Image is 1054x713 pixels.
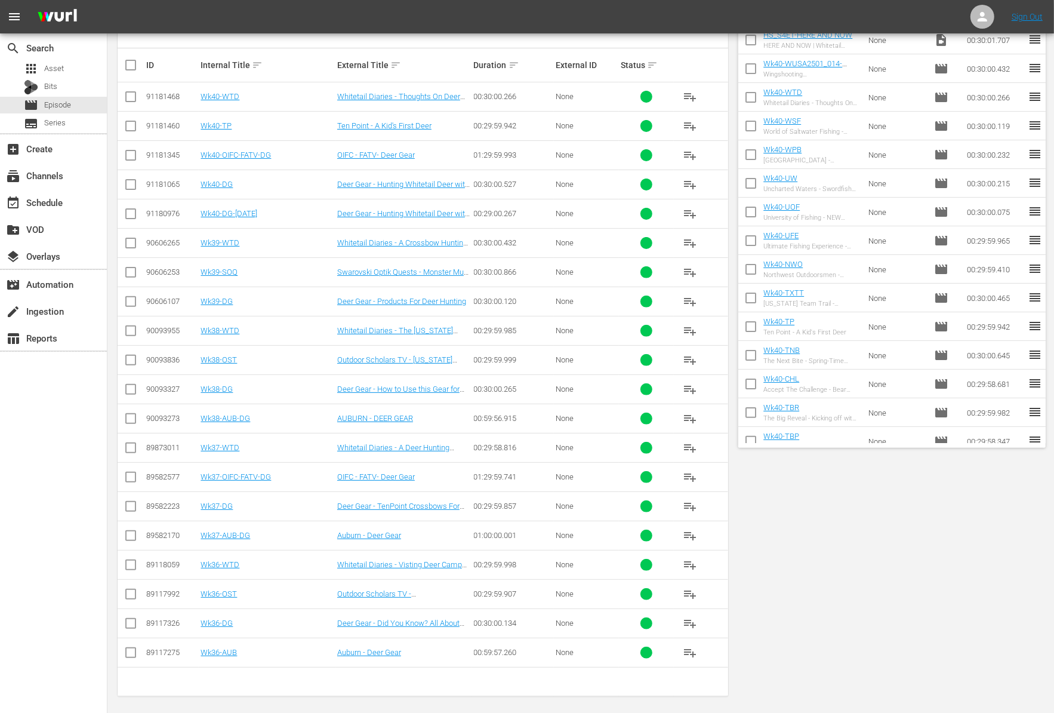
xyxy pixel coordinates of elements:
span: playlist_add [683,499,697,514]
span: subtitles [24,116,38,131]
a: Wk39-DG [201,297,233,306]
td: 00:29:58.681 [962,370,1028,398]
button: playlist_add [676,82,704,111]
span: table_chart [6,331,20,346]
span: Bits [44,81,57,93]
span: Series [44,117,66,129]
a: Wk36-WTD [201,560,239,569]
a: Deer Gear - How to Use this Gear for Deer Hunting [337,385,464,402]
td: None [864,112,930,140]
td: 00:30:00.266 [962,83,1028,112]
div: 90093836 [146,355,197,364]
td: None [864,427,930,456]
a: Wk40-TBP [763,432,799,441]
td: 00:30:00.645 [962,341,1028,370]
div: Ten Point - A Kid's First Deer [763,328,846,336]
div: 90093273 [146,414,197,423]
td: 00:29:58.347 [962,427,1028,456]
td: None [864,198,930,226]
div: None [556,180,618,189]
a: Wk38-AUB-DG [201,414,250,423]
div: 00:30:00.265 [474,385,552,394]
span: Search [6,41,20,56]
a: Deer Gear - Did You Know? All About Deer Hunting [337,619,464,637]
td: 00:30:00.075 [962,198,1028,226]
div: HERE AND NOW | Whitetail Hunting Camp in [US_STATE] [763,42,859,50]
span: reorder [1028,348,1042,362]
span: playlist_add [683,90,697,104]
span: playlist_add [683,411,697,426]
a: Wk37-OIFC-FATV-DG [201,472,271,481]
span: playlist_add [683,265,697,279]
td: 00:30:01.707 [962,26,1028,54]
div: Wingshooting [GEOGRAPHIC_DATA] - [US_STATE] Ringnecks [763,70,859,78]
div: None [556,355,618,364]
div: ID [146,60,197,70]
span: sort [647,60,658,70]
a: Wk36-OST [201,589,237,598]
a: Whitetail Diaries - The [US_STATE] Deer [DEMOGRAPHIC_DATA] [PERSON_NAME] [337,326,458,353]
div: None [556,268,618,276]
div: 00:29:00.267 [474,209,552,218]
div: 00:29:59.985 [474,326,552,335]
span: reorder [1028,90,1042,104]
div: [US_STATE] Team Trail - Kickstarting the Season at [PERSON_NAME] [PERSON_NAME] [763,300,859,308]
div: 90606253 [146,268,197,276]
a: Wk40-CHL [763,374,799,383]
button: playlist_add [676,229,704,257]
span: sort [252,60,263,70]
a: Wk40-DG-[DATE] [201,209,257,218]
button: playlist_add [676,316,704,345]
div: Duration [474,58,552,72]
span: playlist_add [683,558,697,572]
div: 00:30:00.866 [474,268,552,276]
td: None [864,26,930,54]
span: Episode [934,62,948,76]
button: playlist_add [676,521,704,550]
td: 00:30:00.119 [962,112,1028,140]
a: Wk40-TP [201,121,232,130]
div: None [556,385,618,394]
div: The Next Bite - Spring-Time Great Lakes Walleyes on [GEOGRAPHIC_DATA] [763,357,859,365]
span: Create [6,142,20,156]
td: 00:30:00.432 [962,54,1028,83]
span: playlist_add [683,646,697,660]
td: 00:29:59.982 [962,398,1028,427]
button: playlist_add [676,434,704,462]
button: playlist_add [676,141,704,170]
a: Auburn - Deer Gear [337,648,401,657]
a: Wk40-TBR [763,403,799,412]
div: None [556,648,618,657]
button: playlist_add [676,170,704,199]
span: Episode [934,119,948,133]
td: 00:30:00.215 [962,169,1028,198]
div: 91181345 [146,150,197,159]
span: Episode [934,405,948,420]
span: Episode [934,434,948,448]
div: 89873011 [146,443,197,452]
span: Episode [934,90,948,105]
button: playlist_add [676,404,704,433]
button: playlist_add [676,346,704,374]
a: Deer Gear - TenPoint Crossbows For Deer Hunting [337,502,464,520]
span: sort [390,60,401,70]
div: 91181460 [146,121,197,130]
span: playlist_add [683,236,697,250]
a: Wk40-WUSA2501_014-[US_STATE] Ringnecks [763,59,847,77]
a: Wk38-DG [201,385,233,394]
div: 00:30:00.266 [474,92,552,101]
div: None [556,92,618,101]
span: VOD [6,223,20,237]
td: None [864,341,930,370]
span: reorder [1028,262,1042,276]
a: Ten Point - A Kid's First Deer [337,121,432,130]
td: None [864,83,930,112]
span: playlist_add [683,528,697,543]
div: 00:59:56.915 [474,414,552,423]
a: Wk40-NWO [763,260,803,269]
a: Deer Gear - Hunting Whitetail Deer with Open Sights [337,180,470,198]
a: Sign Out [1012,12,1043,21]
span: playlist_add [683,294,697,309]
a: Wk40-UFE [763,231,799,240]
span: Episode [934,176,948,190]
